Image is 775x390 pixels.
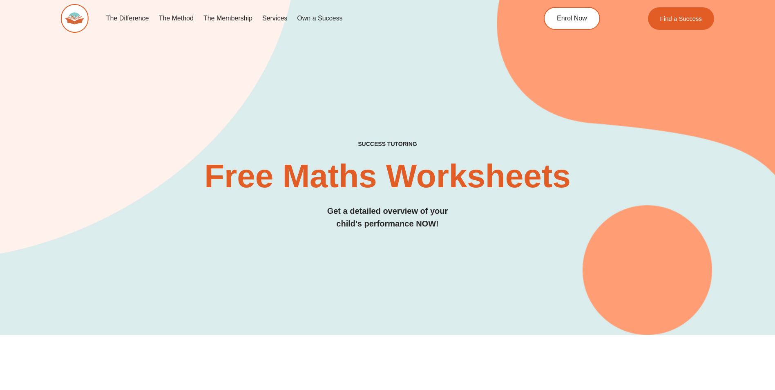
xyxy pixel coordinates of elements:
a: The Method [154,9,198,28]
a: The Membership [199,9,257,28]
a: The Difference [101,9,154,28]
nav: Menu [101,9,507,28]
a: Own a Success [292,9,347,28]
span: Enrol Now [557,15,587,22]
h3: Get a detailed overview of your child's performance NOW! [61,205,715,230]
h4: SUCCESS TUTORING​ [61,141,715,148]
a: Enrol Now [544,7,600,30]
span: Find a Success [660,16,702,22]
a: Find a Success [648,7,715,30]
a: Services [257,9,292,28]
h2: Free Maths Worksheets​ [61,160,715,193]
